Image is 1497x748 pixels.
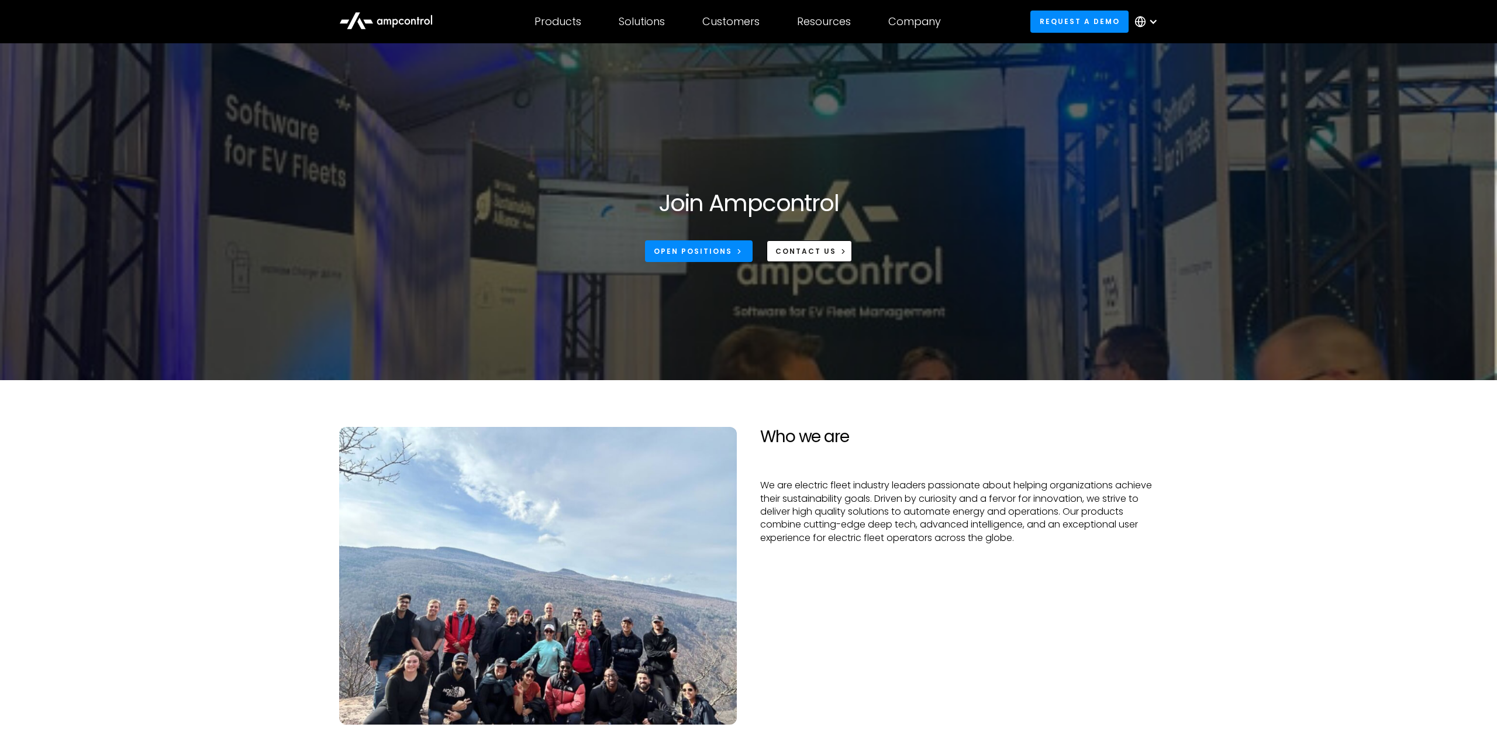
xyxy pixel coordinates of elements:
[619,15,665,28] div: Solutions
[767,240,853,262] a: CONTACT US
[760,427,1158,447] h2: Who we are
[1030,11,1129,32] a: Request a demo
[702,15,760,28] div: Customers
[797,15,851,28] div: Resources
[888,15,941,28] div: Company
[645,240,753,262] a: Open Positions
[760,479,1158,544] p: We are electric fleet industry leaders passionate about helping organizations achieve their susta...
[534,15,581,28] div: Products
[658,189,839,217] h1: Join Ampcontrol
[775,246,836,257] div: CONTACT US
[654,246,732,257] div: Open Positions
